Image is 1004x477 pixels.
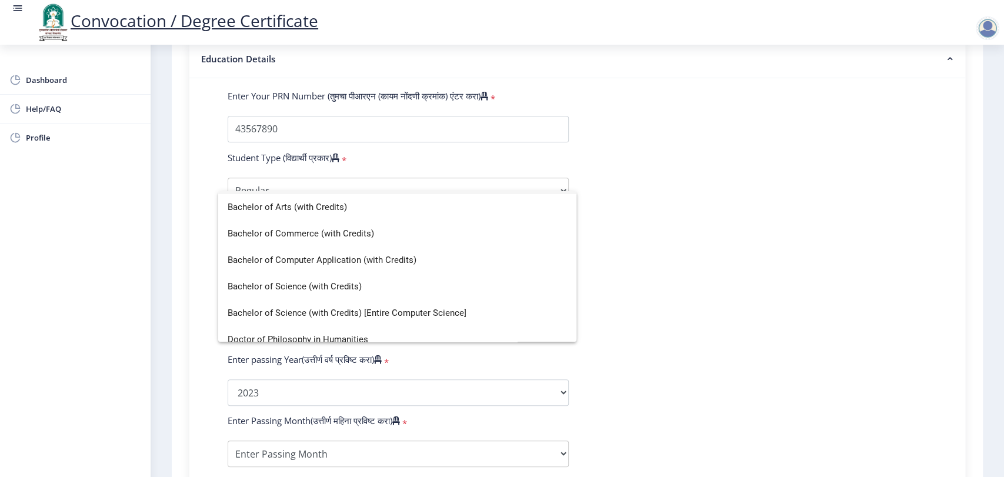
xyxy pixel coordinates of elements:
span: Bachelor of Computer Application (with Credits) [228,247,567,273]
span: Bachelor of Science (with Credits) [Entire Computer Science] [228,300,567,326]
span: Doctor of Philosophy in Humanities [228,326,567,353]
span: Bachelor of Commerce (with Credits) [228,221,567,247]
span: Bachelor of Science (with Credits) [228,273,567,300]
span: Bachelor of Arts (with Credits) [228,194,567,221]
